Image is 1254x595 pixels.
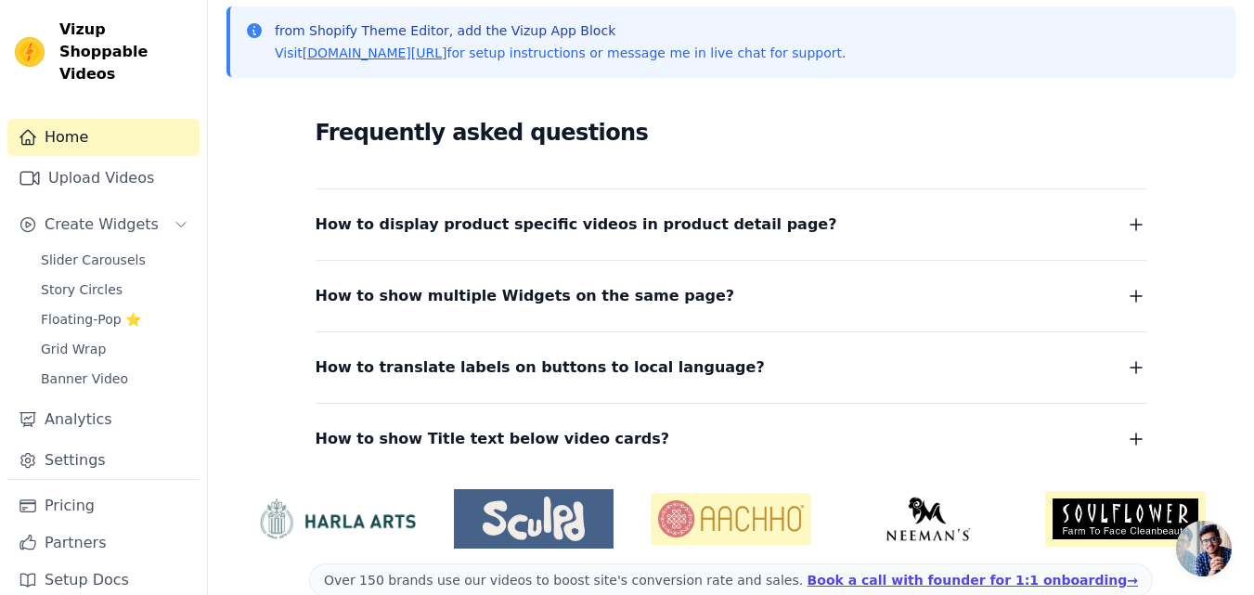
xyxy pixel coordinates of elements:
span: Floating-Pop ⭐ [41,310,141,329]
a: Slider Carousels [30,247,200,273]
span: How to display product specific videos in product detail page? [316,212,837,238]
span: Grid Wrap [41,340,106,358]
button: How to translate labels on buttons to local language? [316,355,1147,381]
button: How to show Title text below video cards? [316,426,1147,452]
span: How to translate labels on buttons to local language? [316,355,765,381]
button: Create Widgets [7,206,200,243]
a: Floating-Pop ⭐ [30,306,200,332]
span: Banner Video [41,369,128,388]
span: How to show multiple Widgets on the same page? [316,283,735,309]
img: Soulflower [1045,491,1206,546]
a: Home [7,119,200,156]
span: Slider Carousels [41,251,146,269]
a: Pricing [7,487,200,524]
p: from Shopify Theme Editor, add the Vizup App Block [275,21,846,40]
a: Story Circles [30,277,200,303]
img: HarlaArts [256,498,417,540]
a: Grid Wrap [30,336,200,362]
img: Neeman's [848,497,1009,541]
span: Vizup Shoppable Videos [59,19,192,85]
a: Settings [7,442,200,479]
img: Vizup [15,37,45,67]
a: Partners [7,524,200,562]
a: Banner Video [30,366,200,392]
p: Visit for setup instructions or message me in live chat for support. [275,44,846,62]
span: Create Widgets [45,213,159,236]
img: Aachho [651,493,811,545]
div: Open chat [1176,521,1232,576]
span: Story Circles [41,280,123,299]
a: Book a call with founder for 1:1 onboarding [808,573,1138,588]
img: Sculpd US [454,497,614,541]
button: How to show multiple Widgets on the same page? [316,283,1147,309]
a: Upload Videos [7,160,200,197]
span: How to show Title text below video cards? [316,426,670,452]
button: How to display product specific videos in product detail page? [316,212,1147,238]
a: Analytics [7,401,200,438]
a: [DOMAIN_NAME][URL] [303,45,447,60]
h2: Frequently asked questions [316,114,1147,151]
